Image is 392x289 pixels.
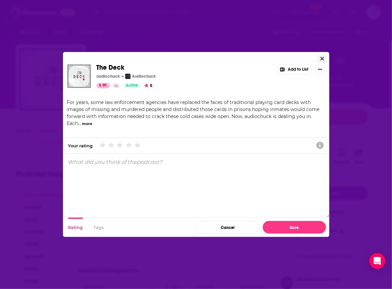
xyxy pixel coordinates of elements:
button: Rating [68,218,83,237]
a: Show additional information [316,141,324,150]
span: For years, some law enforcement agencies have replaced the faces of traditional playing card deck... [67,99,320,126]
button: 5 [143,83,155,88]
button: Tags [94,218,104,237]
p: audiochuck [97,74,120,79]
p: Audiochuck [132,74,156,79]
span: ... [78,120,81,126]
button: Add to List [277,64,312,75]
a: 91 [97,83,110,88]
a: AudiochuckAudiochuck [125,74,156,79]
p: What did you think of the podcast ? [68,159,163,165]
img: Audiochuck [125,74,131,79]
button: more [82,121,92,127]
a: The Deck [97,64,125,71]
a: Active [123,83,141,88]
span: 91 [103,82,107,89]
div: Open Intercom Messenger [369,253,385,269]
button: Cancel [196,221,259,234]
span: Active [126,82,138,89]
button: Show More Button [315,64,325,75]
button: Save [263,221,326,234]
button: Close [318,55,327,63]
img: The Deck [67,64,91,88]
span: The Deck [97,63,125,72]
div: Your rating [68,143,93,148]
